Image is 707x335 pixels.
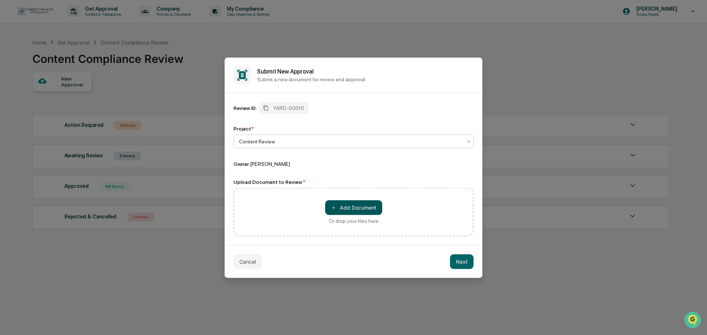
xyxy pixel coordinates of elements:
[257,76,474,82] p: Submit a new document for review and approval
[25,56,121,64] div: Start new chat
[7,15,134,27] p: How can we help?
[73,125,89,130] span: Pylon
[7,107,13,113] div: 🔎
[233,161,250,167] span: Owner:
[233,125,254,131] div: Project
[7,56,21,70] img: 1746055101610-c473b297-6a78-478c-a979-82029cc54cd1
[50,90,94,103] a: 🗄️Attestations
[25,64,93,70] div: We're available if you need us!
[233,254,262,269] button: Cancel
[52,124,89,130] a: Powered byPylon
[4,90,50,103] a: 🖐️Preclearance
[450,254,474,269] button: Next
[53,93,59,99] div: 🗄️
[233,179,474,185] div: Upload Document to Review
[61,93,91,100] span: Attestations
[15,93,48,100] span: Preclearance
[257,68,474,75] h2: Submit New Approval
[233,105,257,111] div: Review ID:
[683,311,703,331] iframe: Open customer support
[4,104,49,117] a: 🔎Data Lookup
[273,105,304,111] span: YARD-00010
[329,218,379,224] div: Or drop your files here
[331,204,336,211] span: ＋
[250,161,290,167] span: [PERSON_NAME]
[325,200,382,215] button: Or drop your files here
[15,107,46,114] span: Data Lookup
[125,58,134,67] button: Start new chat
[7,93,13,99] div: 🖐️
